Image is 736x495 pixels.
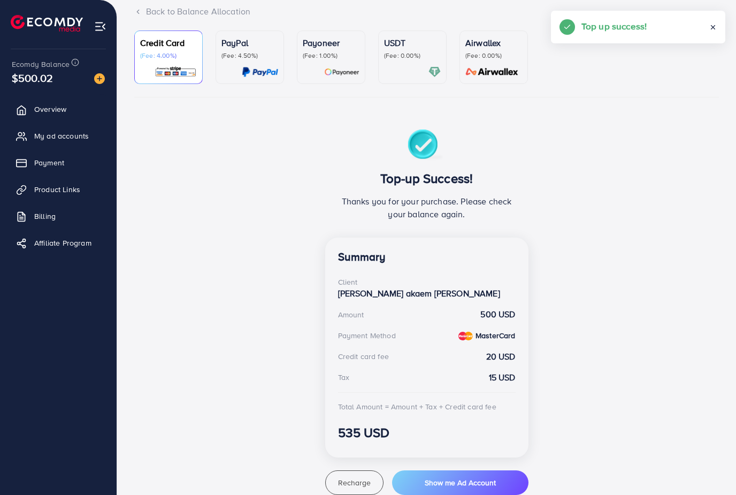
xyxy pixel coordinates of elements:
[8,232,109,254] a: Affiliate Program
[338,330,396,341] div: Payment Method
[581,19,647,33] h5: Top up success!
[338,309,364,320] div: Amount
[338,250,516,264] h4: Summary
[425,477,496,488] span: Show me Ad Account
[338,277,358,287] div: Client
[489,371,516,384] strong: 15 USD
[338,477,371,488] span: Recharge
[8,179,109,200] a: Product Links
[8,205,109,227] a: Billing
[476,330,516,341] strong: MasterCard
[34,238,91,248] span: Affiliate Program
[691,447,728,487] iframe: Chat
[458,332,473,340] img: credit
[12,59,70,70] span: Ecomdy Balance
[155,66,197,78] img: card
[34,131,89,141] span: My ad accounts
[338,401,496,412] div: Total Amount = Amount + Tax + Credit card fee
[34,211,56,222] span: Billing
[12,70,53,86] span: $500.02
[221,36,278,49] p: PayPal
[384,51,441,60] p: (Fee: 0.00%)
[8,125,109,147] a: My ad accounts
[486,351,516,363] strong: 20 USD
[338,287,500,300] strong: [PERSON_NAME] akaem [PERSON_NAME]
[140,36,197,49] p: Credit Card
[303,51,359,60] p: (Fee: 1.00%)
[338,372,349,383] div: Tax
[338,425,516,440] h3: 535 USD
[221,51,278,60] p: (Fee: 4.50%)
[34,104,66,115] span: Overview
[303,36,359,49] p: Payoneer
[465,51,522,60] p: (Fee: 0.00%)
[242,66,278,78] img: card
[480,308,515,321] strong: 500 USD
[338,351,389,362] div: Credit card fee
[94,20,106,33] img: menu
[8,98,109,120] a: Overview
[428,66,441,78] img: card
[11,15,83,32] img: logo
[8,152,109,173] a: Payment
[34,157,64,168] span: Payment
[338,171,516,186] h3: Top-up Success!
[325,470,384,495] button: Recharge
[140,51,197,60] p: (Fee: 4.00%)
[338,195,516,220] p: Thanks you for your purchase. Please check your balance again.
[408,130,446,162] img: success
[34,184,80,195] span: Product Links
[384,36,441,49] p: USDT
[462,66,522,78] img: card
[465,36,522,49] p: Airwallex
[392,470,528,495] button: Show me Ad Account
[134,5,719,18] div: Back to Balance Allocation
[94,73,105,84] img: image
[324,66,359,78] img: card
